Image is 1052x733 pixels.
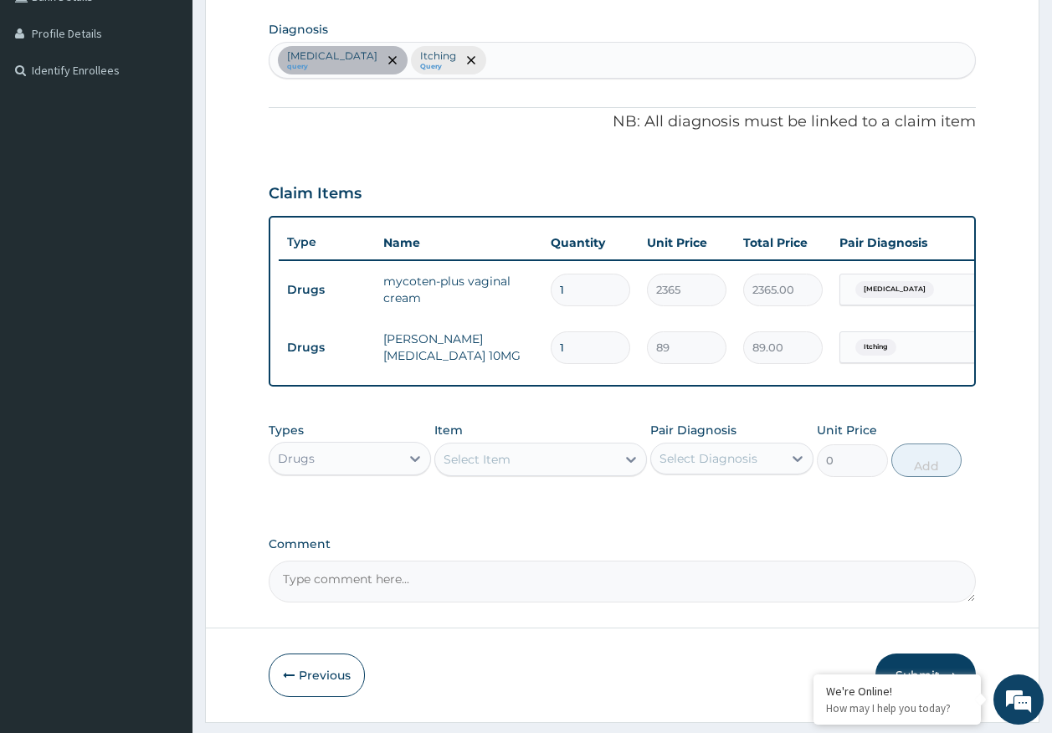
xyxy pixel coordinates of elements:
img: d_794563401_company_1708531726252_794563401 [31,84,68,126]
p: NB: All diagnosis must be linked to a claim item [269,111,977,133]
small: query [287,63,377,71]
td: Drugs [279,332,375,363]
th: Total Price [735,226,831,259]
div: Minimize live chat window [275,8,315,49]
h3: Claim Items [269,185,362,203]
div: We're Online! [826,684,968,699]
span: remove selection option [385,53,400,68]
th: Quantity [542,226,639,259]
textarea: Type your message and hit 'Enter' [8,457,319,515]
label: Comment [269,537,977,551]
label: Item [434,422,463,438]
label: Diagnosis [269,21,328,38]
p: How may I help you today? [826,701,968,715]
td: mycoten-plus vaginal cream [375,264,542,315]
small: Query [420,63,456,71]
span: remove selection option [464,53,479,68]
button: Add [891,443,962,477]
label: Pair Diagnosis [650,422,736,438]
label: Unit Price [817,422,877,438]
td: Drugs [279,274,375,305]
button: Submit [875,654,976,697]
th: Name [375,226,542,259]
button: Previous [269,654,365,697]
div: Drugs [278,450,315,467]
span: [MEDICAL_DATA] [855,281,934,298]
th: Pair Diagnosis [831,226,1015,259]
div: Select Diagnosis [659,450,757,467]
th: Type [279,227,375,258]
td: [PERSON_NAME][MEDICAL_DATA] 10MG [375,322,542,372]
span: We're online! [97,211,231,380]
p: [MEDICAL_DATA] [287,49,377,63]
div: Select Item [444,451,511,468]
label: Types [269,423,304,438]
span: Itching [855,339,896,356]
th: Unit Price [639,226,735,259]
p: Itching [420,49,456,63]
div: Chat with us now [87,94,281,115]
